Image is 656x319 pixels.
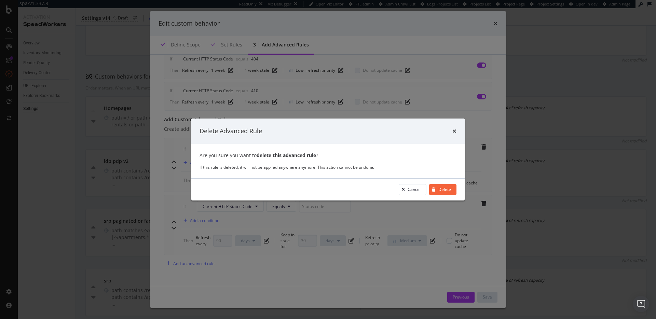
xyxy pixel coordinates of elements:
[429,184,456,195] button: Delete
[452,127,456,136] div: times
[438,186,451,192] div: Delete
[200,152,456,159] div: Are you sure you want to ?
[200,127,262,136] div: Delete Advanced Rule
[408,186,421,192] div: Cancel
[399,184,426,195] button: Cancel
[257,152,316,158] b: delete this advanced rule
[191,119,465,200] div: modal
[200,164,456,170] div: If this rule is deleted, it will not be applied anywhere anymore. This action cannot be undone.
[633,296,649,312] div: Open Intercom Messenger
